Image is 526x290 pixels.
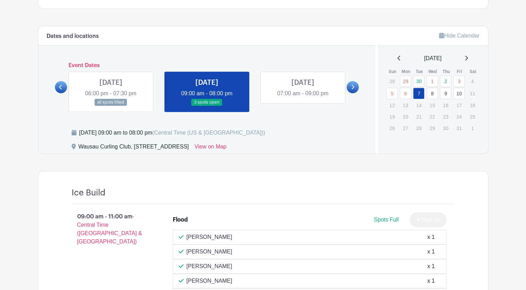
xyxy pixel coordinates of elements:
a: 10 [453,88,465,99]
th: Wed [426,68,440,75]
p: 18 [467,100,478,111]
p: 14 [413,100,424,111]
a: 7 [413,88,424,99]
p: 17 [453,100,465,111]
p: 12 [386,100,398,111]
p: 30 [440,123,451,134]
p: 23 [440,111,451,122]
a: Hide Calendar [439,33,479,39]
span: - Central Time ([GEOGRAPHIC_DATA] & [GEOGRAPHIC_DATA]) [77,214,142,244]
div: Wausau Curling Club, [STREET_ADDRESS] [79,143,189,154]
div: x 1 [427,277,435,285]
p: 20 [400,111,411,122]
div: Flood [173,216,188,224]
p: 29 [427,123,438,134]
h4: Ice Build [72,188,105,198]
p: 22 [427,111,438,122]
p: 28 [413,123,424,134]
th: Thu [439,68,453,75]
a: 2 [440,75,451,87]
th: Sun [386,68,399,75]
th: Sat [466,68,480,75]
p: [PERSON_NAME] [186,262,232,271]
div: x 1 [427,262,435,271]
a: 1 [427,75,438,87]
th: Mon [399,68,413,75]
p: 27 [400,123,411,134]
a: 6 [400,88,411,99]
p: 16 [440,100,451,111]
p: 26 [386,123,398,134]
p: 11 [467,88,478,99]
div: x 1 [427,233,435,241]
span: [DATE] [424,54,442,63]
a: 30 [413,75,424,87]
a: 9 [440,88,451,99]
h6: Dates and locations [47,33,99,40]
p: 25 [467,111,478,122]
span: Spots Full [374,217,398,223]
div: [DATE] 09:00 am to 08:00 pm [79,129,265,137]
p: 24 [453,111,465,122]
p: 1 [467,123,478,134]
p: 31 [453,123,465,134]
div: x 1 [427,248,435,256]
a: 8 [427,88,438,99]
th: Fri [453,68,467,75]
p: 09:00 am - 11:00 am [60,210,162,249]
p: 21 [413,111,424,122]
span: (Central Time (US & [GEOGRAPHIC_DATA])) [152,130,265,136]
p: 15 [427,100,438,111]
h6: Event Dates [67,62,347,69]
p: [PERSON_NAME] [186,233,232,241]
th: Tue [413,68,426,75]
p: 4 [467,76,478,87]
a: 5 [386,88,398,99]
p: 13 [400,100,411,111]
p: [PERSON_NAME] [186,248,232,256]
a: 29 [400,75,411,87]
a: 3 [453,75,465,87]
p: [PERSON_NAME] [186,277,232,285]
p: 28 [386,76,398,87]
p: 19 [386,111,398,122]
a: View on Map [194,143,226,154]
